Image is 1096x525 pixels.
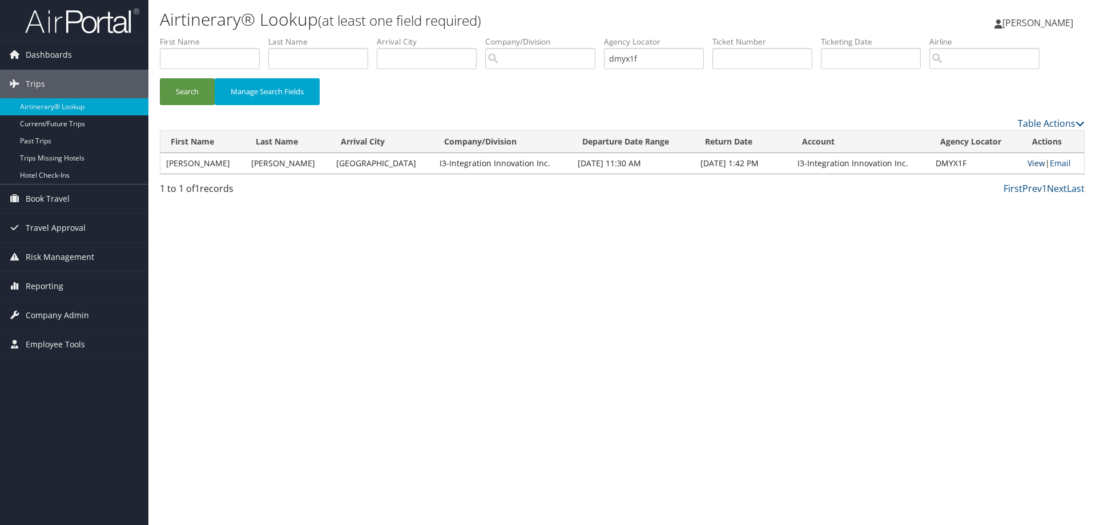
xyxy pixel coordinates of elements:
[695,153,792,174] td: [DATE] 1:42 PM
[994,6,1085,40] a: [PERSON_NAME]
[26,272,63,300] span: Reporting
[1004,182,1022,195] a: First
[331,131,434,153] th: Arrival City: activate to sort column ascending
[1027,158,1045,169] a: View
[26,214,86,242] span: Travel Approval
[160,7,776,31] h1: Airtinerary® Lookup
[821,36,929,47] label: Ticketing Date
[26,70,45,98] span: Trips
[26,301,89,330] span: Company Admin
[485,36,604,47] label: Company/Division
[1022,131,1084,153] th: Actions
[26,330,85,359] span: Employee Tools
[245,131,331,153] th: Last Name: activate to sort column ascending
[26,243,94,271] span: Risk Management
[160,182,378,201] div: 1 to 1 of records
[1047,182,1067,195] a: Next
[160,78,215,105] button: Search
[1018,117,1085,130] a: Table Actions
[929,36,1048,47] label: Airline
[930,131,1022,153] th: Agency Locator: activate to sort column ascending
[434,153,572,174] td: I3-Integration Innovation Inc.
[930,153,1022,174] td: DMYX1F
[792,131,930,153] th: Account: activate to sort column ascending
[25,7,139,34] img: airportal-logo.png
[1067,182,1085,195] a: Last
[245,153,331,174] td: [PERSON_NAME]
[160,131,245,153] th: First Name: activate to sort column ascending
[572,131,695,153] th: Departure Date Range: activate to sort column ascending
[1022,182,1042,195] a: Prev
[331,153,434,174] td: [GEOGRAPHIC_DATA]
[572,153,695,174] td: [DATE] 11:30 AM
[318,11,481,30] small: (at least one field required)
[1042,182,1047,195] a: 1
[434,131,572,153] th: Company/Division
[195,182,200,195] span: 1
[160,153,245,174] td: [PERSON_NAME]
[1002,17,1073,29] span: [PERSON_NAME]
[695,131,792,153] th: Return Date: activate to sort column ascending
[792,153,930,174] td: I3-Integration Innovation Inc.
[377,36,485,47] label: Arrival City
[26,185,70,213] span: Book Travel
[1050,158,1071,169] a: Email
[215,78,320,105] button: Manage Search Fields
[1022,153,1084,174] td: |
[160,36,268,47] label: First Name
[712,36,821,47] label: Ticket Number
[268,36,377,47] label: Last Name
[604,36,712,47] label: Agency Locator
[26,41,72,69] span: Dashboards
